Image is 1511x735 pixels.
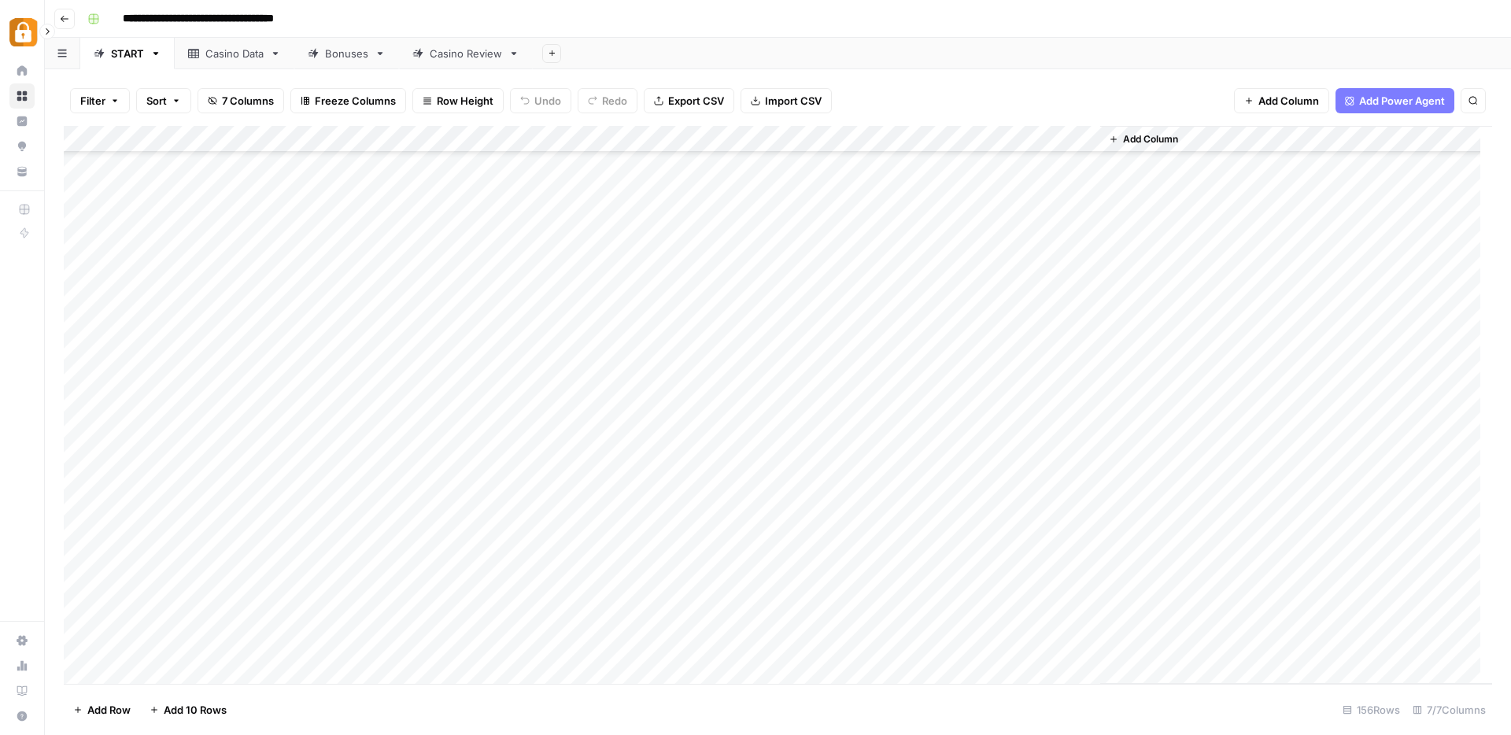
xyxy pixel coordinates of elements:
span: Import CSV [765,93,822,109]
span: Add Column [1258,93,1319,109]
button: Undo [510,88,571,113]
div: 7/7 Columns [1406,697,1492,722]
div: Bonuses [325,46,368,61]
span: Add Column [1123,132,1178,146]
button: Add Column [1234,88,1329,113]
div: Casino Review [430,46,502,61]
a: START [80,38,175,69]
button: Redo [578,88,637,113]
button: Add Power Agent [1336,88,1454,113]
div: 156 Rows [1336,697,1406,722]
a: Settings [9,628,35,653]
span: Export CSV [668,93,724,109]
span: Row Height [437,93,493,109]
span: Redo [602,93,627,109]
span: Add 10 Rows [164,702,227,718]
div: Casino Data [205,46,264,61]
button: 7 Columns [198,88,284,113]
button: Filter [70,88,130,113]
button: Import CSV [741,88,832,113]
span: Freeze Columns [315,93,396,109]
button: Sort [136,88,191,113]
button: Export CSV [644,88,734,113]
button: Add 10 Rows [140,697,236,722]
a: Your Data [9,159,35,184]
button: Workspace: Adzz [9,13,35,52]
button: Freeze Columns [290,88,406,113]
span: Add Row [87,702,131,718]
a: Insights [9,109,35,134]
a: Casino Data [175,38,294,69]
span: Sort [146,93,167,109]
span: 7 Columns [222,93,274,109]
a: Usage [9,653,35,678]
a: Browse [9,83,35,109]
div: START [111,46,144,61]
button: Row Height [412,88,504,113]
button: Help + Support [9,704,35,729]
span: Add Power Agent [1359,93,1445,109]
span: Undo [534,93,561,109]
img: Adzz Logo [9,18,38,46]
button: Add Row [64,697,140,722]
a: Home [9,58,35,83]
a: Learning Hub [9,678,35,704]
a: Bonuses [294,38,399,69]
a: Opportunities [9,134,35,159]
button: Add Column [1103,129,1184,150]
span: Filter [80,93,105,109]
a: Casino Review [399,38,533,69]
